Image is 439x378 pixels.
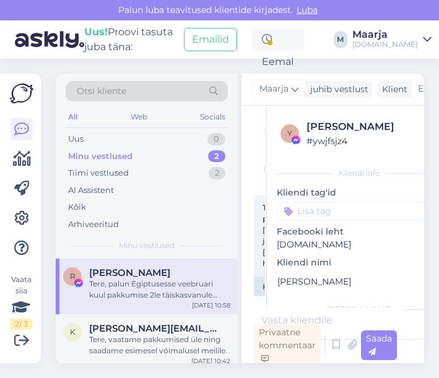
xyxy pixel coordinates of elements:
[259,82,289,96] span: Maarja
[68,167,129,179] div: Tiimi vestlused
[207,133,225,145] div: 0
[184,28,237,51] button: Emailid
[128,109,150,125] div: Web
[119,240,175,251] span: Minu vestlused
[208,150,225,163] div: 2
[352,40,418,49] div: [DOMAIN_NAME]
[89,278,230,301] div: Tere, palun Egiptusesse veebruari kuul pakkumise 2le täiskasvanule nädalaks alates 4+* ja kõik hi...
[89,323,218,334] span: kristi.preitof@gmail.com
[68,150,133,163] div: Minu vestlused
[10,274,32,330] div: Vaata siia
[192,301,230,310] div: [DATE] 10:58
[352,30,418,40] div: Maarja
[254,324,321,367] div: Privaatne kommentaar
[68,218,119,231] div: Arhiveeritud
[89,267,170,278] span: Ruslana Loode
[366,333,392,357] span: Saada
[10,84,33,103] img: Askly Logo
[198,109,228,125] div: Socials
[306,134,438,148] div: # ywjfsjz4
[68,133,84,145] div: Uus
[277,275,428,288] input: Lisa nimi
[84,25,179,54] div: Proovi tasuta juba täna:
[252,28,304,51] div: Eemal
[70,272,76,281] span: R
[68,201,86,213] div: Kõik
[68,184,114,197] div: AI Assistent
[306,119,438,134] div: [PERSON_NAME]
[305,83,368,96] div: juhib vestlust
[209,167,225,179] div: 2
[293,4,321,15] span: Luba
[77,85,126,98] span: Otsi kliente
[377,83,407,96] div: Klient
[84,26,108,38] b: Uus!
[334,31,347,48] div: M
[287,129,292,138] span: y
[66,109,80,125] div: All
[70,327,76,337] span: k
[352,30,432,49] a: Maarja[DOMAIN_NAME]
[191,356,230,366] div: [DATE] 10:42
[89,334,230,356] div: Tere, vaatame pakkumised üle ning saadame esimesel võimalusel meilile.
[10,319,32,330] div: 2 / 3
[254,163,300,174] div: [DATE]
[263,203,348,268] span: Tere. Sooviks reisi pakkumist 4 inimest [GEOGRAPHIC_DATA] jaanuari lõpupoole nii [PERSON_NAME] hu...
